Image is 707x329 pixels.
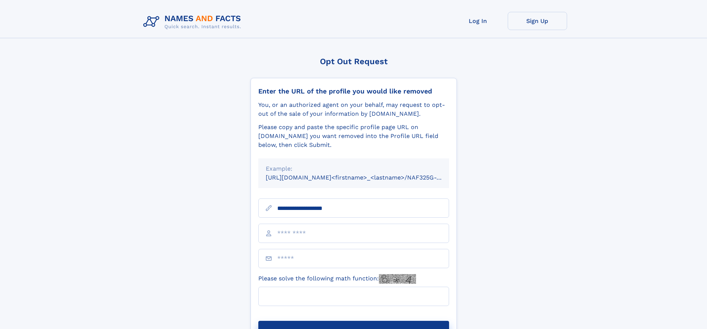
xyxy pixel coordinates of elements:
small: [URL][DOMAIN_NAME]<firstname>_<lastname>/NAF325G-xxxxxxxx [266,174,463,181]
img: Logo Names and Facts [140,12,247,32]
div: Opt Out Request [251,57,457,66]
div: Example: [266,164,442,173]
a: Sign Up [508,12,567,30]
div: You, or an authorized agent on your behalf, may request to opt-out of the sale of your informatio... [258,101,449,118]
a: Log In [448,12,508,30]
div: Please copy and paste the specific profile page URL on [DOMAIN_NAME] you want removed into the Pr... [258,123,449,149]
label: Please solve the following math function: [258,274,416,284]
div: Enter the URL of the profile you would like removed [258,87,449,95]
